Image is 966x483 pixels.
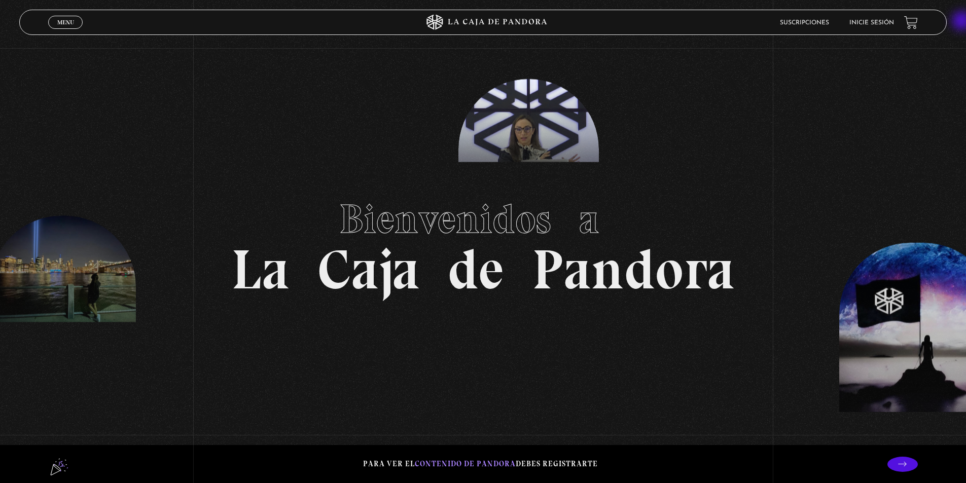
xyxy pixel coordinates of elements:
span: Bienvenidos a [339,195,627,243]
span: Cerrar [54,28,78,35]
a: View your shopping cart [904,16,918,29]
span: contenido de Pandora [415,459,516,468]
p: Para ver el debes registrarte [363,457,598,471]
a: Inicie sesión [849,20,894,26]
h1: La Caja de Pandora [231,186,735,298]
span: Menu [57,19,74,25]
a: Suscripciones [780,20,829,26]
